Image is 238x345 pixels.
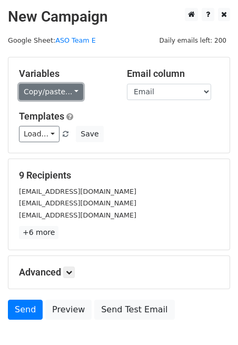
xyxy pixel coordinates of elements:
[19,199,136,207] small: [EMAIL_ADDRESS][DOMAIN_NAME]
[155,35,230,46] span: Daily emails left: 200
[127,68,219,80] h5: Email column
[19,111,64,122] a: Templates
[19,211,136,219] small: [EMAIL_ADDRESS][DOMAIN_NAME]
[19,170,219,181] h5: 9 Recipients
[19,188,136,195] small: [EMAIL_ADDRESS][DOMAIN_NAME]
[185,294,238,345] iframe: Chat Widget
[8,300,43,320] a: Send
[19,126,60,142] a: Load...
[55,36,96,44] a: ASO Team E
[8,8,230,26] h2: New Campaign
[76,126,103,142] button: Save
[19,267,219,278] h5: Advanced
[45,300,92,320] a: Preview
[155,36,230,44] a: Daily emails left: 200
[8,36,96,44] small: Google Sheet:
[94,300,174,320] a: Send Test Email
[19,68,111,80] h5: Variables
[19,84,83,100] a: Copy/paste...
[19,226,58,239] a: +6 more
